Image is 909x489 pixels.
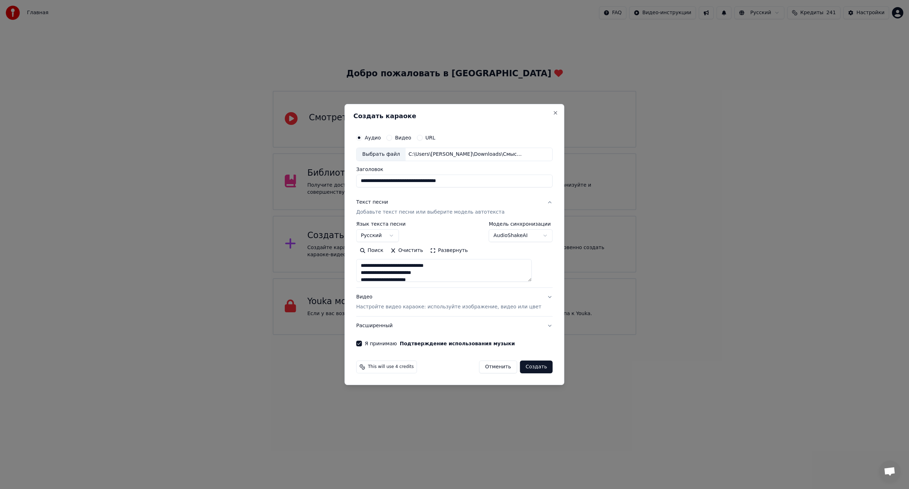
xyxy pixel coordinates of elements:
[395,135,411,140] label: Видео
[356,209,505,216] p: Добавьте текст песни или выберите модель автотекста
[356,167,553,172] label: Заголовок
[356,303,541,311] p: Настройте видео караоке: используйте изображение, видео или цвет
[356,245,387,256] button: Поиск
[353,113,555,119] h2: Создать караоке
[368,364,414,370] span: This will use 4 credits
[400,341,515,346] button: Я принимаю
[425,135,435,140] label: URL
[356,317,553,335] button: Расширенный
[479,361,517,373] button: Отменить
[365,135,381,140] label: Аудио
[365,341,515,346] label: Я принимаю
[356,221,405,226] label: Язык текста песни
[426,245,471,256] button: Развернуть
[356,293,541,311] div: Видео
[356,288,553,316] button: ВидеоНастройте видео караоке: используйте изображение, видео или цвет
[356,199,388,206] div: Текст песни
[356,221,553,287] div: Текст песниДобавьте текст песни или выберите модель автотекста
[356,193,553,221] button: Текст песниДобавьте текст песни или выберите модель автотекста
[356,148,405,161] div: Выбрать файл
[489,221,553,226] label: Модель синхронизации
[520,361,553,373] button: Создать
[405,151,526,158] div: C:\Users\[PERSON_NAME]\Downloads\Смысловые Галлюцинации - Первый день осени.mp3
[387,245,427,256] button: Очистить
